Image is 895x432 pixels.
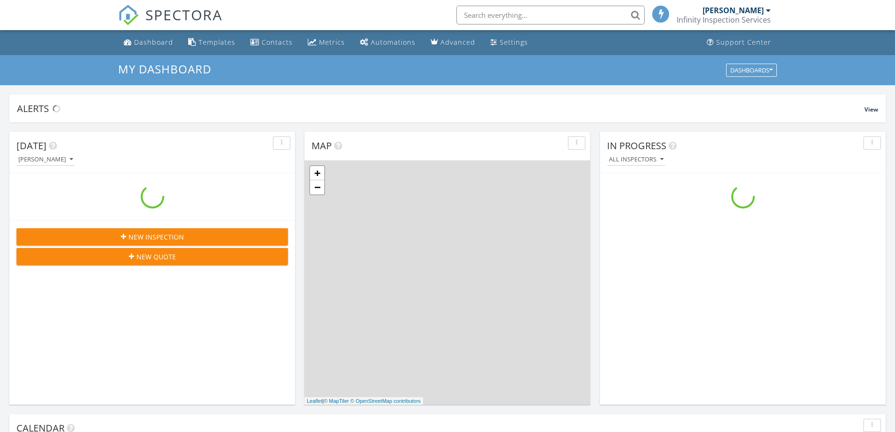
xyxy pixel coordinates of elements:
[677,15,771,24] div: Infinity Inspection Services
[500,38,528,47] div: Settings
[371,38,416,47] div: Automations
[310,180,324,194] a: Zoom out
[456,6,645,24] input: Search everything...
[319,38,345,47] div: Metrics
[307,398,322,404] a: Leaflet
[118,5,139,25] img: The Best Home Inspection Software - Spectora
[864,105,878,113] span: View
[312,139,332,152] span: Map
[607,139,666,152] span: In Progress
[16,153,75,166] button: [PERSON_NAME]
[145,5,223,24] span: SPECTORA
[136,252,176,262] span: New Quote
[440,38,475,47] div: Advanced
[310,166,324,180] a: Zoom in
[324,398,349,404] a: © MapTiler
[128,232,184,242] span: New Inspection
[16,228,288,245] button: New Inspection
[351,398,421,404] a: © OpenStreetMap contributors
[304,34,349,51] a: Metrics
[17,102,864,115] div: Alerts
[247,34,296,51] a: Contacts
[609,156,663,163] div: All Inspectors
[16,139,47,152] span: [DATE]
[356,34,419,51] a: Automations (Basic)
[730,67,773,73] div: Dashboards
[703,6,764,15] div: [PERSON_NAME]
[427,34,479,51] a: Advanced
[726,64,777,77] button: Dashboards
[716,38,771,47] div: Support Center
[184,34,239,51] a: Templates
[120,34,177,51] a: Dashboard
[118,13,223,32] a: SPECTORA
[118,61,211,77] span: My Dashboard
[16,248,288,265] button: New Quote
[703,34,775,51] a: Support Center
[607,153,665,166] button: All Inspectors
[18,156,73,163] div: [PERSON_NAME]
[199,38,235,47] div: Templates
[487,34,532,51] a: Settings
[304,397,423,405] div: |
[262,38,293,47] div: Contacts
[134,38,173,47] div: Dashboard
